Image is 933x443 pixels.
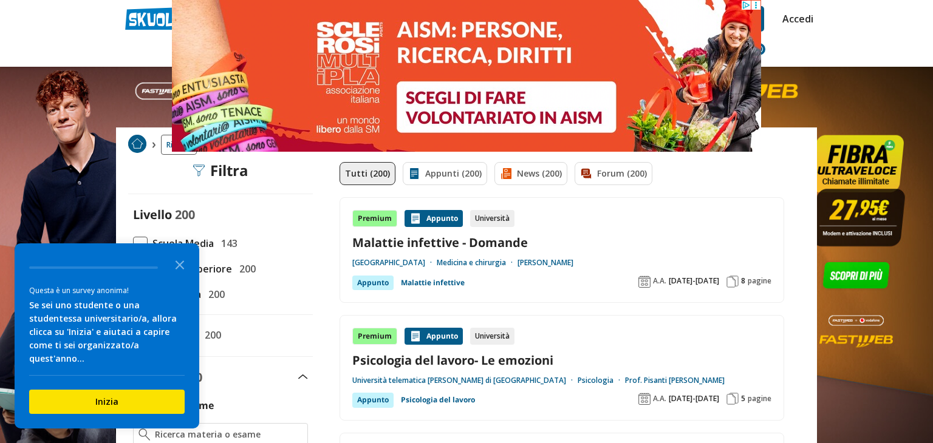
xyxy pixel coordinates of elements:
[203,286,225,302] span: 200
[653,276,666,286] span: A.A.
[726,393,739,405] img: Pagine
[193,162,248,179] div: Filtra
[175,206,195,223] span: 200
[352,352,771,368] a: Psicologia del lavoro- Le emozioni
[216,235,238,251] span: 143
[352,234,771,251] a: Malattie infettive - Domande
[133,206,172,223] label: Livello
[29,285,185,296] div: Questa è un survey anonima!
[669,394,719,404] span: [DATE]-[DATE]
[408,167,420,180] img: Appunti filtro contenuto
[352,393,394,407] div: Appunto
[578,376,625,385] a: Psicologia
[401,276,465,290] a: Malattie infettive
[409,330,422,342] img: Appunti contenuto
[409,212,422,225] img: Appunti contenuto
[403,162,487,185] a: Appunti (200)
[138,428,150,441] img: Ricerca materia o esame
[401,393,475,407] a: Psicologia del lavoro
[128,135,146,155] a: Home
[741,276,745,286] span: 8
[638,276,651,288] img: Anno accademico
[625,376,725,385] a: Prof. Pisanti [PERSON_NAME]
[470,328,514,345] div: Università
[405,328,463,345] div: Appunto
[470,210,514,227] div: Università
[580,167,592,180] img: Forum filtro contenuto
[575,162,652,185] a: Forum (200)
[352,210,397,227] div: Premium
[500,167,512,180] img: News filtro contenuto
[29,390,185,414] button: Inizia
[161,135,197,155] a: Ricerca
[193,164,205,177] img: Filtra filtri mobile
[298,374,308,379] img: Apri e chiudi sezione
[726,276,739,288] img: Pagine
[669,276,719,286] span: [DATE]-[DATE]
[352,276,394,290] div: Appunto
[234,261,256,277] span: 200
[518,258,573,268] a: [PERSON_NAME]
[741,394,745,404] span: 5
[168,252,192,276] button: Close the survey
[437,258,518,268] a: Medicina e chirurgia
[352,328,397,345] div: Premium
[200,327,221,343] span: 200
[748,394,771,404] span: pagine
[155,428,302,441] input: Ricerca materia o esame
[148,235,214,251] span: Scuola Media
[494,162,567,185] a: News (200)
[782,6,808,32] a: Accedi
[405,210,463,227] div: Appunto
[352,376,578,385] a: Università telematica [PERSON_NAME] di [GEOGRAPHIC_DATA]
[748,276,771,286] span: pagine
[340,162,395,185] a: Tutti (200)
[653,394,666,404] span: A.A.
[638,393,651,405] img: Anno accademico
[128,135,146,153] img: Home
[29,299,185,365] div: Se sei uno studente o una studentessa universitario/a, allora clicca su 'Inizia' e aiutaci a capi...
[15,243,199,428] div: Survey
[352,258,437,268] a: [GEOGRAPHIC_DATA]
